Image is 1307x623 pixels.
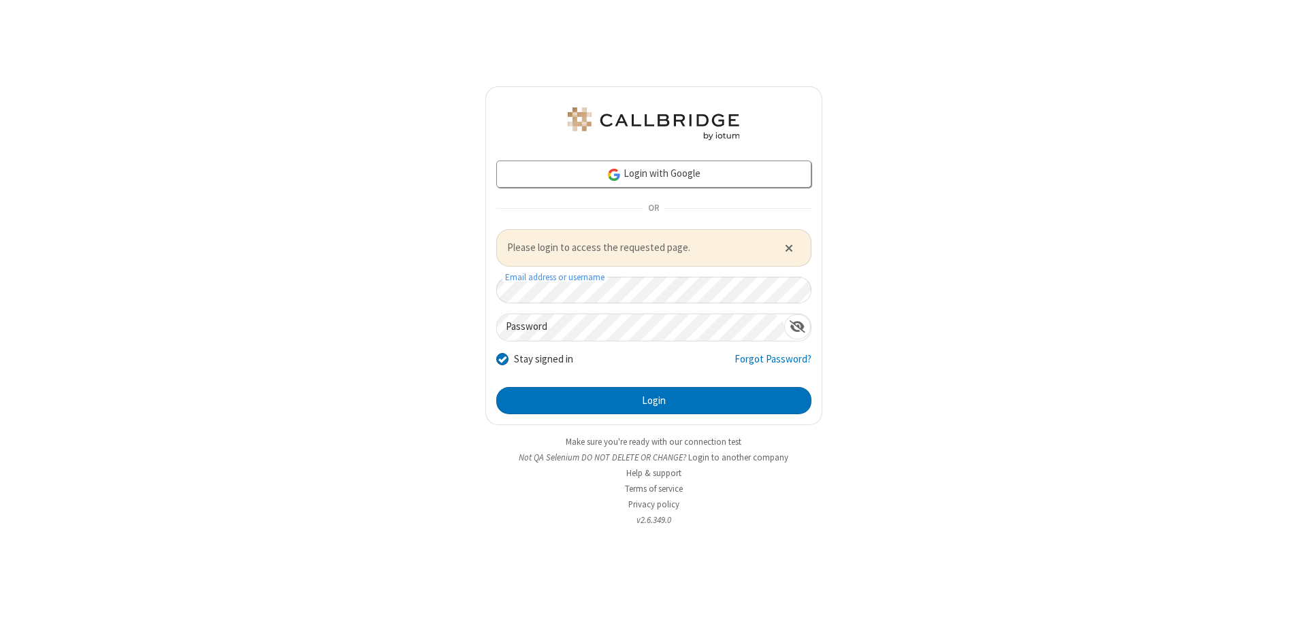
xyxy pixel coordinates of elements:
[565,107,742,140] img: QA Selenium DO NOT DELETE OR CHANGE
[485,513,822,526] li: v2.6.349.0
[643,199,664,218] span: OR
[628,499,679,510] a: Privacy policy
[507,240,768,256] span: Please login to access the requested page.
[514,352,573,367] label: Stay signed in
[496,161,811,188] a: Login with Google
[735,352,811,377] a: Forgot Password?
[784,314,811,339] div: Show password
[777,237,800,258] button: Close alert
[496,387,811,414] button: Login
[497,314,784,341] input: Password
[607,167,622,182] img: google-icon.png
[626,467,681,479] a: Help & support
[688,451,788,464] button: Login to another company
[625,483,683,494] a: Terms of service
[566,436,741,448] a: Make sure you're ready with our connection test
[496,277,811,303] input: Email address or username
[485,451,822,464] li: Not QA Selenium DO NOT DELETE OR CHANGE?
